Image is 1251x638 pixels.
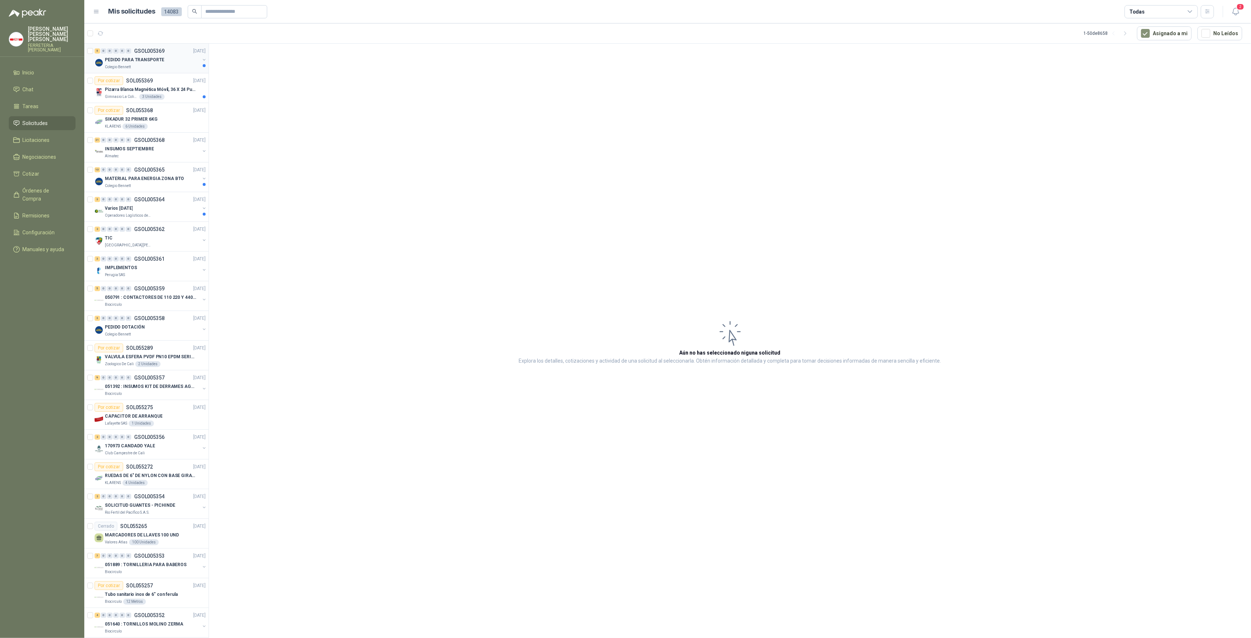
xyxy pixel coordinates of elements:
[101,434,106,440] div: 0
[105,391,122,397] p: Biocirculo
[119,286,125,291] div: 0
[95,434,100,440] div: 2
[95,236,103,245] img: Company Logo
[1137,26,1192,40] button: Asignado a mi
[95,286,100,291] div: 5
[113,167,119,172] div: 0
[23,170,40,178] span: Cotizar
[105,621,183,628] p: 051640 : TORNILLOS MOLINO ZERMA
[95,256,100,261] div: 3
[193,107,206,114] p: [DATE]
[84,519,209,549] a: CerradoSOL055265[DATE] MARCADORES DE LLAVES 100 UNDValores Atlas100 Unidades
[134,553,165,558] p: GSOL005353
[126,316,131,321] div: 0
[95,227,100,232] div: 2
[134,256,165,261] p: GSOL005361
[95,623,103,631] img: Company Logo
[95,581,123,590] div: Por cotizar
[84,400,209,430] a: Por cotizarSOL055275[DATE] Company LogoCAPACITOR DE ARRANQUELafayette SAS1 Unidades
[95,553,100,558] div: 7
[123,599,146,605] div: 12 Metros
[126,286,131,291] div: 0
[107,167,113,172] div: 0
[95,593,103,602] img: Company Logo
[193,196,206,203] p: [DATE]
[23,69,34,77] span: Inicio
[107,613,113,618] div: 0
[119,48,125,54] div: 0
[95,225,207,248] a: 2 0 0 0 0 0 GSOL005362[DATE] Company LogoTIC[GEOGRAPHIC_DATA][PERSON_NAME]
[134,227,165,232] p: GSOL005362
[9,242,76,256] a: Manuales y ayuda
[105,235,113,242] p: TIC
[105,539,128,545] p: Valores Atlas
[9,66,76,80] a: Inicio
[126,167,131,172] div: 0
[23,228,55,236] span: Configuración
[193,48,206,55] p: [DATE]
[105,502,175,509] p: SOLICITUD GUANTES - PICHINDE
[105,116,157,123] p: SIKADUR 32 PRIMER 6KG
[1197,26,1242,40] button: No Leídos
[95,76,123,85] div: Por cotizar
[95,137,100,143] div: 21
[126,78,153,83] p: SOL055369
[105,294,196,301] p: 050791 : CONTACTORES DE 110 220 Y 440 V
[95,551,207,575] a: 7 0 0 0 0 0 GSOL005353[DATE] Company Logo051889 : TORNILLERIA PARA BABEROSBiocirculo
[119,137,125,143] div: 0
[95,136,207,159] a: 21 0 0 0 0 0 GSOL005368[DATE] Company LogoINSUMOS SEPTIEMBREAlmatec
[105,86,196,93] p: Pizarra Blanca Magnética Móvil, 36 X 24 Pulgadas, Dob
[95,254,207,278] a: 3 0 0 0 0 0 GSOL005361[DATE] Company LogoIMPLEMENTOSPerugia SAS
[105,153,119,159] p: Almatec
[126,108,153,113] p: SOL055368
[126,345,153,351] p: SOL055289
[126,256,131,261] div: 0
[95,177,103,186] img: Company Logo
[105,205,133,212] p: Varios [DATE]
[119,375,125,380] div: 0
[95,106,123,115] div: Por cotizar
[193,345,206,352] p: [DATE]
[95,355,103,364] img: Company Logo
[1236,3,1244,10] span: 2
[9,225,76,239] a: Configuración
[192,9,197,14] span: search
[126,613,131,618] div: 0
[105,213,151,219] p: Operadores Logísticos del Caribe
[135,361,161,367] div: 2 Unidades
[193,285,206,292] p: [DATE]
[95,344,123,352] div: Por cotizar
[95,48,100,54] div: 5
[105,421,127,426] p: Lafayette SAS
[134,434,165,440] p: GSOL005356
[95,385,103,394] img: Company Logo
[23,85,34,93] span: Chat
[105,124,121,129] p: KLARENS
[107,48,113,54] div: 0
[101,316,106,321] div: 0
[95,492,207,516] a: 2 0 0 0 0 0 GSOL005354[DATE] Company LogoSOLICITUD GUANTES - PICHINDERio Fertil del Pacífico S.A.S.
[113,137,119,143] div: 0
[119,256,125,261] div: 0
[113,48,119,54] div: 0
[84,459,209,489] a: Por cotizarSOL055272[DATE] Company LogoRUEDAS DE 6" DE NYLON CON BASE GIRATORIA EN ACERO INOXIDAB...
[161,7,182,16] span: 14083
[105,450,145,456] p: Club Campestre de Cali
[105,510,150,516] p: Rio Fertil del Pacífico S.A.S.
[23,187,69,203] span: Órdenes de Compra
[9,32,23,46] img: Company Logo
[105,443,155,450] p: 170973 CANDADO YALE
[95,326,103,334] img: Company Logo
[95,197,100,202] div: 3
[193,226,206,233] p: [DATE]
[119,167,125,172] div: 0
[105,628,122,634] p: Biocirculo
[9,133,76,147] a: Licitaciones
[95,433,207,456] a: 2 0 0 0 0 0 GSOL005356[DATE] Company Logo170973 CANDADO YALEClub Campestre de Cali
[105,383,196,390] p: 051392 : INSUMOS KIT DE DERRAMES AGOSTO 2025
[134,167,165,172] p: GSOL005365
[113,434,119,440] div: 0
[126,375,131,380] div: 0
[119,197,125,202] div: 0
[1229,5,1242,18] button: 2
